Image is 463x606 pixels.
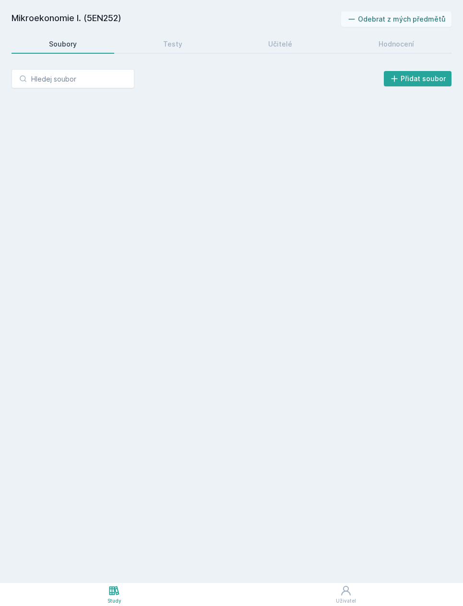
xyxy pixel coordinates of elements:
div: Study [107,597,121,605]
a: Učitelé [231,35,330,54]
h2: Mikroekonomie I. (5EN252) [12,12,341,27]
div: Hodnocení [379,39,414,49]
div: Soubory [49,39,77,49]
a: Hodnocení [341,35,451,54]
a: Testy [126,35,220,54]
div: Testy [163,39,182,49]
div: Uživatel [336,597,356,605]
div: Učitelé [268,39,292,49]
button: Přidat soubor [384,71,452,86]
a: Uživatel [228,583,463,606]
input: Hledej soubor [12,69,134,88]
button: Odebrat z mých předmětů [341,12,452,27]
a: Soubory [12,35,114,54]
